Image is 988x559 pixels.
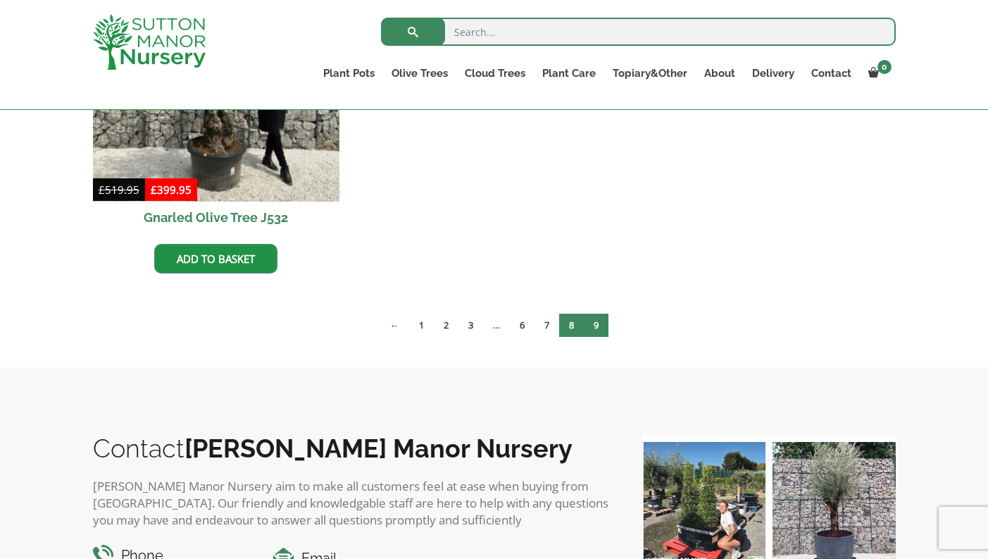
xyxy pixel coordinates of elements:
[696,63,744,83] a: About
[381,18,896,46] input: Search...
[456,63,534,83] a: Cloud Trees
[803,63,860,83] a: Contact
[860,63,896,83] a: 0
[154,244,277,274] a: Add to basket: “Gnarled Olive Tree J532”
[93,478,614,529] p: [PERSON_NAME] Manor Nursery aim to make all customers feel at ease when buying from [GEOGRAPHIC_D...
[604,63,696,83] a: Topiary&Other
[458,314,483,337] a: Page 3
[151,183,157,197] span: £
[380,314,409,337] a: ←
[99,183,105,197] span: £
[534,63,604,83] a: Plant Care
[93,434,614,463] h2: Contact
[510,314,534,337] a: Page 6
[93,313,896,343] nav: Product Pagination
[383,63,456,83] a: Olive Trees
[93,14,206,70] img: logo
[315,63,383,83] a: Plant Pots
[434,314,458,337] a: Page 2
[877,60,892,74] span: 0
[409,314,434,337] a: Page 1
[534,314,559,337] a: Page 7
[584,314,608,337] span: Page 9
[99,183,139,197] bdi: 519.95
[744,63,803,83] a: Delivery
[559,314,584,337] a: Page 8
[185,434,573,463] b: [PERSON_NAME] Manor Nursery
[151,183,192,197] bdi: 399.95
[483,314,510,337] span: …
[93,202,340,233] h2: Gnarled Olive Tree J532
